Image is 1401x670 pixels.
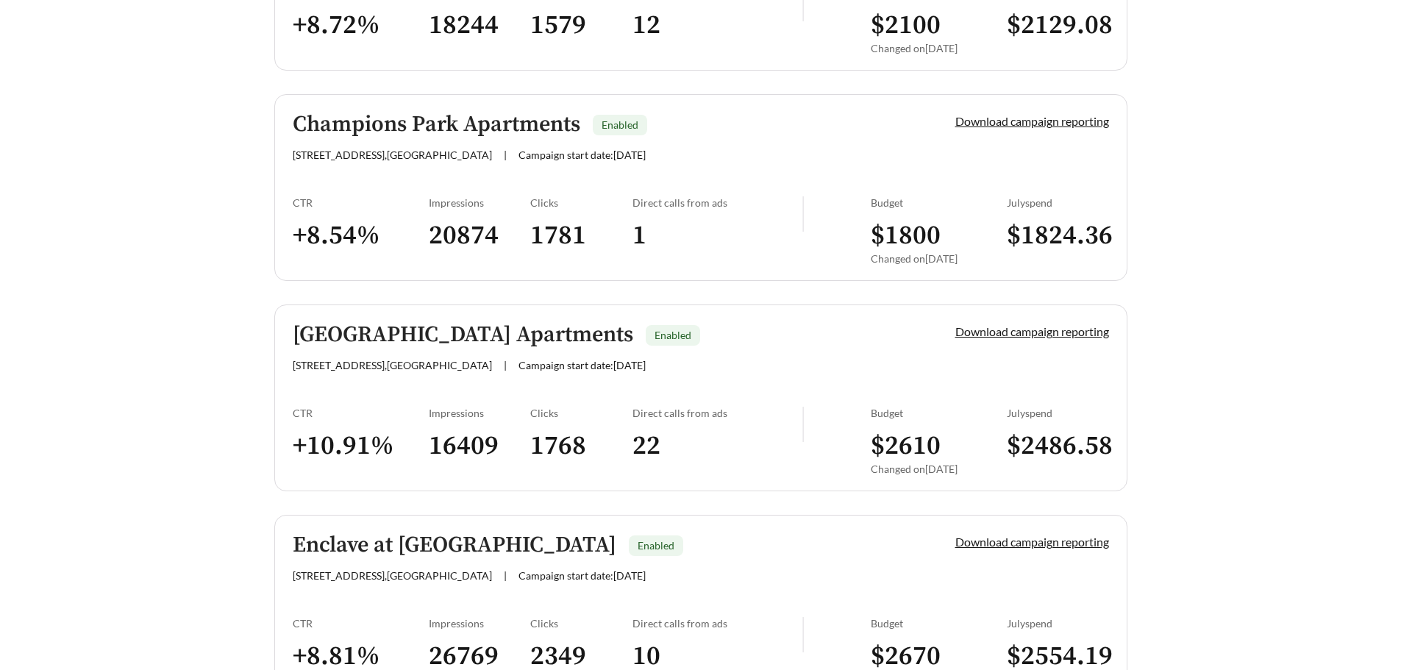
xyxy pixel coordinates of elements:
div: July spend [1007,196,1109,209]
span: | [504,359,507,371]
h3: 1 [632,219,802,252]
h3: $ 1824.36 [1007,219,1109,252]
div: CTR [293,617,429,630]
div: CTR [293,196,429,209]
div: Budget [871,196,1007,209]
h5: Enclave at [GEOGRAPHIC_DATA] [293,533,616,557]
div: Direct calls from ads [632,617,802,630]
a: Download campaign reporting [955,324,1109,338]
div: July spend [1007,617,1109,630]
div: Changed on [DATE] [871,42,1007,54]
img: line [802,196,804,232]
div: Direct calls from ads [632,196,802,209]
h5: Champions Park Apartments [293,113,580,137]
h3: $ 2486.58 [1007,430,1109,463]
div: Changed on [DATE] [871,252,1007,265]
div: Clicks [530,407,632,419]
span: Campaign start date: [DATE] [518,359,646,371]
h3: $ 2100 [871,9,1007,42]
h3: + 8.54 % [293,219,429,252]
div: Budget [871,407,1007,419]
div: Impressions [429,407,531,419]
div: Impressions [429,617,531,630]
span: [STREET_ADDRESS] , [GEOGRAPHIC_DATA] [293,569,492,582]
h3: 22 [632,430,802,463]
h3: 18244 [429,9,531,42]
h3: + 8.72 % [293,9,429,42]
div: Direct calls from ads [632,407,802,419]
h5: [GEOGRAPHIC_DATA] Apartments [293,323,633,347]
img: line [802,407,804,442]
img: line [802,617,804,652]
span: [STREET_ADDRESS] , [GEOGRAPHIC_DATA] [293,149,492,161]
h3: $ 2129.08 [1007,9,1109,42]
a: Champions Park ApartmentsEnabled[STREET_ADDRESS],[GEOGRAPHIC_DATA]|Campaign start date:[DATE]Down... [274,94,1127,281]
h3: 12 [632,9,802,42]
h3: + 10.91 % [293,430,429,463]
div: Changed on [DATE] [871,463,1007,475]
span: Enabled [602,118,638,131]
h3: 16409 [429,430,531,463]
h3: 20874 [429,219,531,252]
h3: $ 1800 [871,219,1007,252]
div: Clicks [530,617,632,630]
a: Download campaign reporting [955,114,1109,128]
div: CTR [293,407,429,419]
div: July spend [1007,407,1109,419]
div: Impressions [429,196,531,209]
div: Clicks [530,196,632,209]
span: [STREET_ADDRESS] , [GEOGRAPHIC_DATA] [293,359,492,371]
h3: 1768 [530,430,632,463]
h3: 1781 [530,219,632,252]
span: | [504,149,507,161]
span: Enabled [655,329,691,341]
span: | [504,569,507,582]
span: Enabled [638,539,674,552]
h3: 1579 [530,9,632,42]
a: Download campaign reporting [955,535,1109,549]
span: Campaign start date: [DATE] [518,149,646,161]
h3: $ 2610 [871,430,1007,463]
a: [GEOGRAPHIC_DATA] ApartmentsEnabled[STREET_ADDRESS],[GEOGRAPHIC_DATA]|Campaign start date:[DATE]D... [274,304,1127,491]
div: Budget [871,617,1007,630]
span: Campaign start date: [DATE] [518,569,646,582]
